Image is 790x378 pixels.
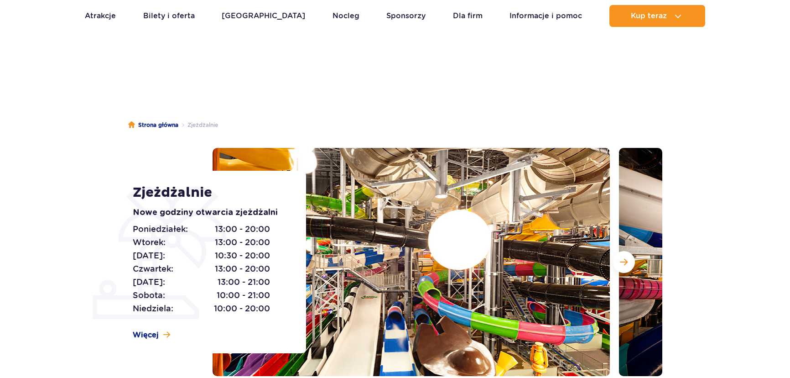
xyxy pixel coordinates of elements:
[85,5,116,27] a: Atrakcje
[613,251,635,273] button: Następny slajd
[218,276,270,289] span: 13:00 - 21:00
[178,121,218,130] li: Zjeżdżalnie
[509,5,582,27] a: Informacje i pomoc
[133,262,173,275] span: Czwartek:
[215,262,270,275] span: 13:00 - 20:00
[133,184,286,201] h1: Zjeżdżalnie
[631,12,667,20] span: Kup teraz
[215,236,270,249] span: 13:00 - 20:00
[143,5,195,27] a: Bilety i oferta
[609,5,705,27] button: Kup teraz
[215,249,270,262] span: 10:30 - 20:00
[133,223,188,236] span: Poniedziałek:
[133,206,286,219] p: Nowe godziny otwarcia zjeżdżalni
[222,5,305,27] a: [GEOGRAPHIC_DATA]
[217,289,270,302] span: 10:00 - 21:00
[386,5,426,27] a: Sponsorzy
[133,330,159,340] span: Więcej
[333,5,359,27] a: Nocleg
[133,289,165,302] span: Sobota:
[453,5,483,27] a: Dla firm
[133,302,173,315] span: Niedziela:
[133,276,165,289] span: [DATE]:
[215,223,270,236] span: 13:00 - 20:00
[133,330,170,340] a: Więcej
[128,121,178,130] a: Strona główna
[214,302,270,315] span: 10:00 - 20:00
[133,236,166,249] span: Wtorek:
[133,249,165,262] span: [DATE]:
